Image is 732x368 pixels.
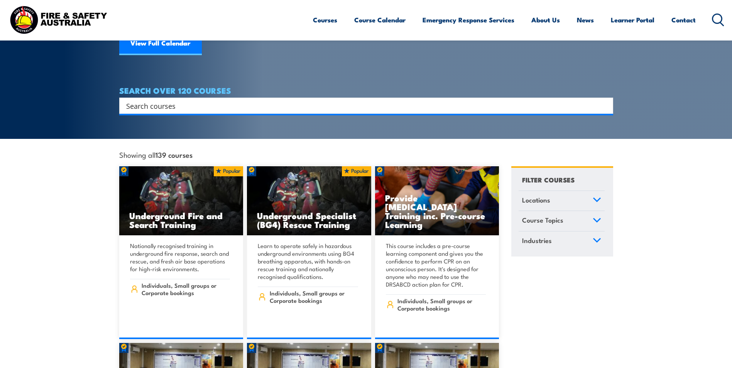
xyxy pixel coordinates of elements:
[522,235,552,246] span: Industries
[258,242,358,280] p: Learn to operate safely in hazardous underground environments using BG4 breathing apparatus, with...
[247,166,371,236] img: Underground mine rescue
[375,166,499,236] img: Low Voltage Rescue and Provide CPR
[257,211,361,229] h3: Underground Specialist (BG4) Rescue Training
[119,86,613,95] h4: SEARCH OVER 120 COURSES
[126,100,596,111] input: Search input
[375,166,499,236] a: Provide [MEDICAL_DATA] Training inc. Pre-course Learning
[531,10,560,30] a: About Us
[611,10,654,30] a: Learner Portal
[156,149,193,160] strong: 139 courses
[247,166,371,236] a: Underground Specialist (BG4) Rescue Training
[119,150,193,159] span: Showing all
[130,242,230,273] p: Nationally recognised training in underground fire response, search and rescue, and fresh air bas...
[522,215,563,225] span: Course Topics
[671,10,696,30] a: Contact
[129,211,233,229] h3: Underground Fire and Search Training
[522,174,575,185] h4: FILTER COURSES
[119,32,202,55] a: View Full Calendar
[119,166,243,236] a: Underground Fire and Search Training
[519,231,605,252] a: Industries
[313,10,337,30] a: Courses
[354,10,406,30] a: Course Calendar
[519,191,605,211] a: Locations
[397,297,486,312] span: Individuals, Small groups or Corporate bookings
[577,10,594,30] a: News
[386,242,486,288] p: This course includes a pre-course learning component and gives you the confidence to perform CPR ...
[270,289,358,304] span: Individuals, Small groups or Corporate bookings
[142,282,230,296] span: Individuals, Small groups or Corporate bookings
[119,166,243,236] img: Underground mine rescue
[600,100,610,111] button: Search magnifier button
[519,211,605,231] a: Course Topics
[522,195,550,205] span: Locations
[385,193,489,229] h3: Provide [MEDICAL_DATA] Training inc. Pre-course Learning
[423,10,514,30] a: Emergency Response Services
[128,100,598,111] form: Search form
